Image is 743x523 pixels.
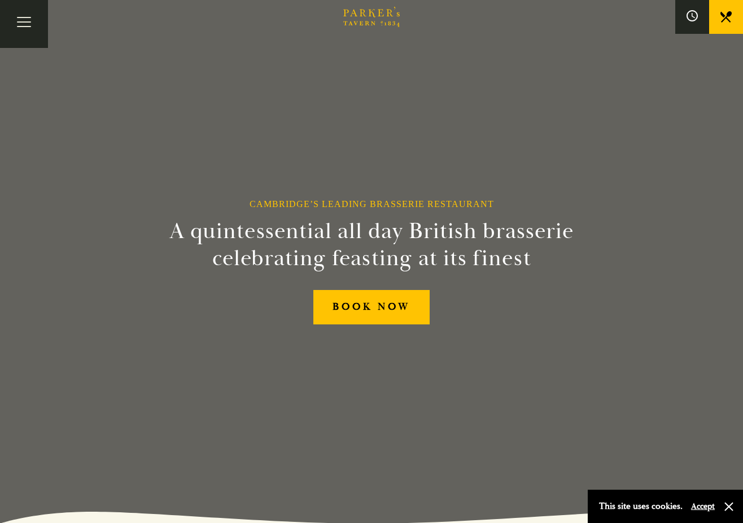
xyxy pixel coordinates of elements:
[250,199,494,209] h1: Cambridge’s Leading Brasserie Restaurant
[691,501,715,512] button: Accept
[723,501,735,512] button: Close and accept
[313,290,430,324] a: BOOK NOW
[599,498,683,515] p: This site uses cookies.
[114,218,629,272] h2: A quintessential all day British brasserie celebrating feasting at its finest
